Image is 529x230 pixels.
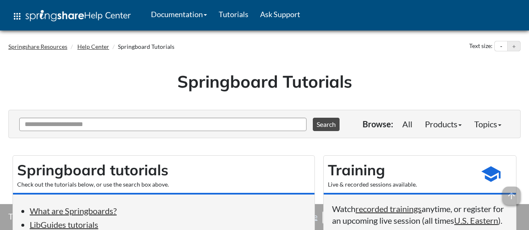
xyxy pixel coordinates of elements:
[454,215,498,225] a: U.S. Eastern
[468,41,494,52] div: Text size:
[8,43,67,50] a: Springshare Resources
[213,4,254,25] a: Tutorials
[254,4,306,25] a: Ask Support
[84,10,131,20] span: Help Center
[480,164,501,185] span: school
[15,70,514,93] h1: Springboard Tutorials
[502,187,521,197] a: arrow_upward
[6,4,137,29] a: apps Help Center
[17,160,310,180] h2: Springboard tutorials
[328,180,470,189] div: Live & recorded sessions available.
[332,203,508,226] p: Watch anytime, or register for an upcoming live session (all times ).
[145,4,213,25] a: Documentation
[508,41,520,51] button: Increase text size
[12,11,22,21] span: apps
[26,10,84,21] img: Springshare
[110,43,174,51] li: Springboard Tutorials
[363,118,393,130] p: Browse:
[468,116,508,132] a: Topics
[30,220,98,230] a: LibGuides tutorials
[419,116,468,132] a: Products
[328,160,470,180] h2: Training
[313,118,340,131] button: Search
[355,204,422,214] a: recorded trainings
[502,187,521,205] span: arrow_upward
[30,206,117,216] a: What are Springboards?
[396,116,419,132] a: All
[17,180,310,189] div: Check out the tutorials below, or use the search box above.
[495,41,507,51] button: Decrease text size
[77,43,109,50] a: Help Center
